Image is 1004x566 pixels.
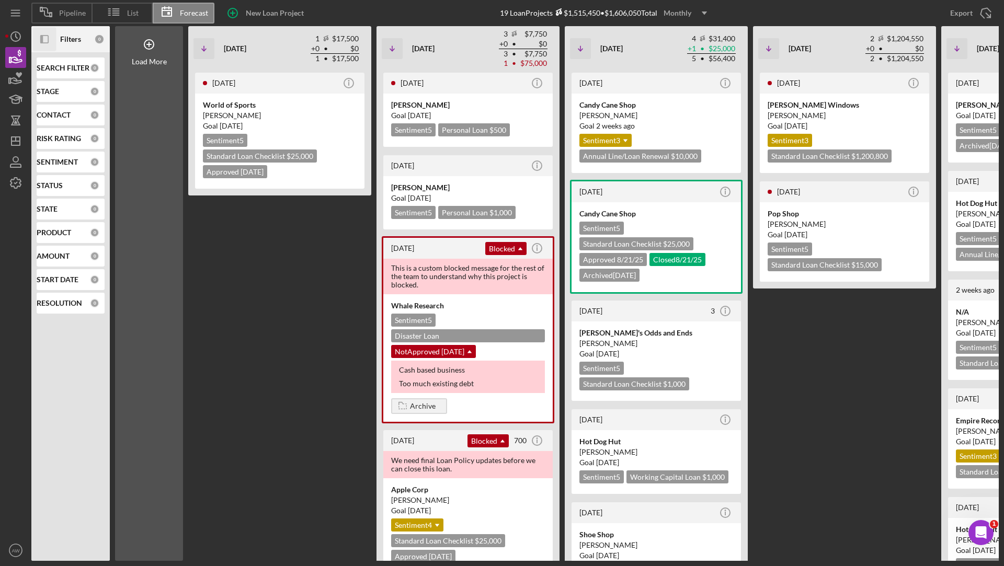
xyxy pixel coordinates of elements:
[990,520,998,528] span: 1
[391,485,545,495] div: Apple Corp
[579,415,602,424] time: 2025-05-09 13:45
[90,63,99,73] div: 0
[663,379,686,388] span: $1,000
[391,111,431,120] span: Goal
[391,161,414,170] time: 2025-05-22 18:42
[956,177,979,186] time: 2025-08-28 22:09
[311,54,320,64] td: 1
[412,44,435,53] b: [DATE]
[391,193,431,202] span: Goal
[220,3,314,24] button: New Loan Project
[851,260,878,269] span: $15,000
[499,59,508,68] td: 1
[956,220,996,228] span: Goal
[711,307,715,315] div: 3
[777,187,800,196] time: 2025-09-12 01:28
[768,219,921,229] div: [PERSON_NAME]
[499,39,508,49] td: + 0
[687,34,697,44] td: 4
[596,349,619,358] time: 08/11/2025
[132,57,167,66] div: Load More
[758,180,931,283] a: [DATE]Pop Shop[PERSON_NAME]Goal [DATE]Sentiment5Standard Loan Checklist $15,000
[438,123,510,136] div: Personal Loan
[90,157,99,167] div: 0
[579,222,624,235] div: Sentiment 5
[489,125,506,134] span: $500
[708,54,736,64] td: $56,400
[37,158,78,166] b: SENTIMENT
[391,100,545,110] div: [PERSON_NAME]
[520,49,547,59] td: $7,750
[570,299,743,402] a: [DATE]3[PERSON_NAME]'s Odds and Ends[PERSON_NAME]Goal [DATE]Sentiment5Standard Loan Checklist $1,000
[408,111,431,120] time: 07/29/2025
[520,59,547,68] td: $75,000
[203,134,247,147] div: Sentiment 5
[768,242,812,256] div: Sentiment 5
[203,100,357,110] div: World of Sports
[382,154,554,231] a: [DATE][PERSON_NAME]Goal [DATE]Sentiment5Personal Loan $1,000
[391,123,436,136] div: Sentiment 5
[90,204,99,214] div: 0
[973,328,996,337] time: 10/20/2025
[332,44,359,54] td: $0
[499,29,508,39] td: 3
[391,398,447,414] button: Archive
[332,54,359,64] td: $17,500
[664,5,691,21] div: Monthly
[956,285,995,294] time: 2025-09-05 19:31
[438,206,516,219] div: Personal Loan
[391,244,414,252] time: 2023-04-17 14:59
[570,180,743,294] a: [DATE]Candy Cane ShopSentiment5Standard Loan Checklist $25,000Approved 8/21/25Closed8/21/25Archiv...
[579,447,733,457] div: [PERSON_NAME]
[579,529,733,540] div: Shoe Shop
[203,149,317,163] div: Standard Loan Checklist $25,000
[514,436,527,445] div: 700
[311,34,320,44] td: 1
[579,110,733,121] div: [PERSON_NAME]
[37,299,82,307] b: RESOLUTION
[579,253,647,266] div: Approved 8/21/25
[956,123,1000,136] div: Sentiment 5
[520,39,547,49] td: $0
[391,506,431,515] span: Goal
[579,100,733,110] div: Candy Cane Shop
[94,34,105,44] div: 0
[37,111,71,119] b: CONTACT
[596,121,635,130] time: 08/31/2025
[886,54,924,64] td: $1,204,550
[90,298,99,308] div: 0
[865,44,875,54] td: + 0
[956,341,1000,354] div: Sentiment 5
[956,111,996,120] span: Goal
[579,269,640,282] div: Archived [DATE]
[90,181,99,190] div: 0
[579,470,624,483] div: Sentiment 5
[649,253,705,266] div: Closed 8/21/25
[391,436,414,445] time: 2025-08-21 21:03
[950,3,973,24] div: Export
[37,134,81,143] b: RISK RATING
[784,121,807,130] time: 09/10/2025
[768,149,892,163] div: Standard Loan Checklist
[37,181,63,190] b: STATUS
[626,470,728,483] div: Working Capital Loan
[768,110,921,121] div: [PERSON_NAME]
[382,71,554,148] a: [DATE][PERSON_NAME]Goal [DATE]Sentiment5Personal Loan $500
[37,64,89,72] b: SEARCH FILTER
[699,55,705,62] span: •
[956,437,996,446] span: Goal
[687,44,697,54] td: + 1
[671,152,698,160] span: $10,000
[973,546,996,555] time: 10/03/2025
[579,540,733,550] div: [PERSON_NAME]
[410,398,436,414] div: Archive
[383,259,553,294] div: This is a custom blocked message for the rest of the team to understand why this project is blocked.
[203,165,267,178] div: Approved [DATE]
[127,9,139,17] span: List
[220,121,243,130] time: 06/21/2025
[973,220,996,228] time: 10/27/2025
[5,540,26,561] button: AW
[90,134,99,143] div: 0
[886,44,924,54] td: $0
[391,361,545,393] div: Cash based business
